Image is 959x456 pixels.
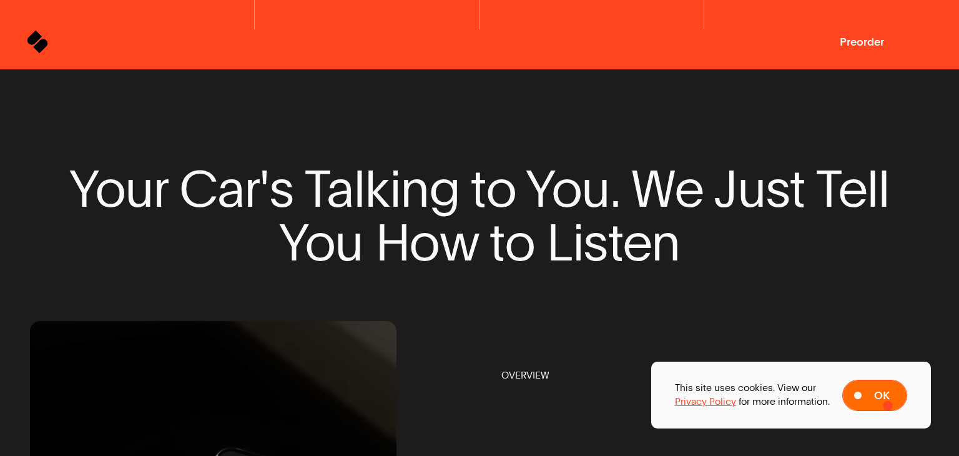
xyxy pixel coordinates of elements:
span: Preorder [840,36,884,47]
span: Your Car's Talking to You. We Just Tell You How to Listen [30,162,929,269]
button: Ok [842,380,907,411]
p: This site uses cookies. View our for more information. [675,381,830,408]
span: Ok [874,390,890,401]
a: Privacy Policy [675,395,736,408]
button: Preorder a SPARQ Diagnostics Device [821,27,903,56]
